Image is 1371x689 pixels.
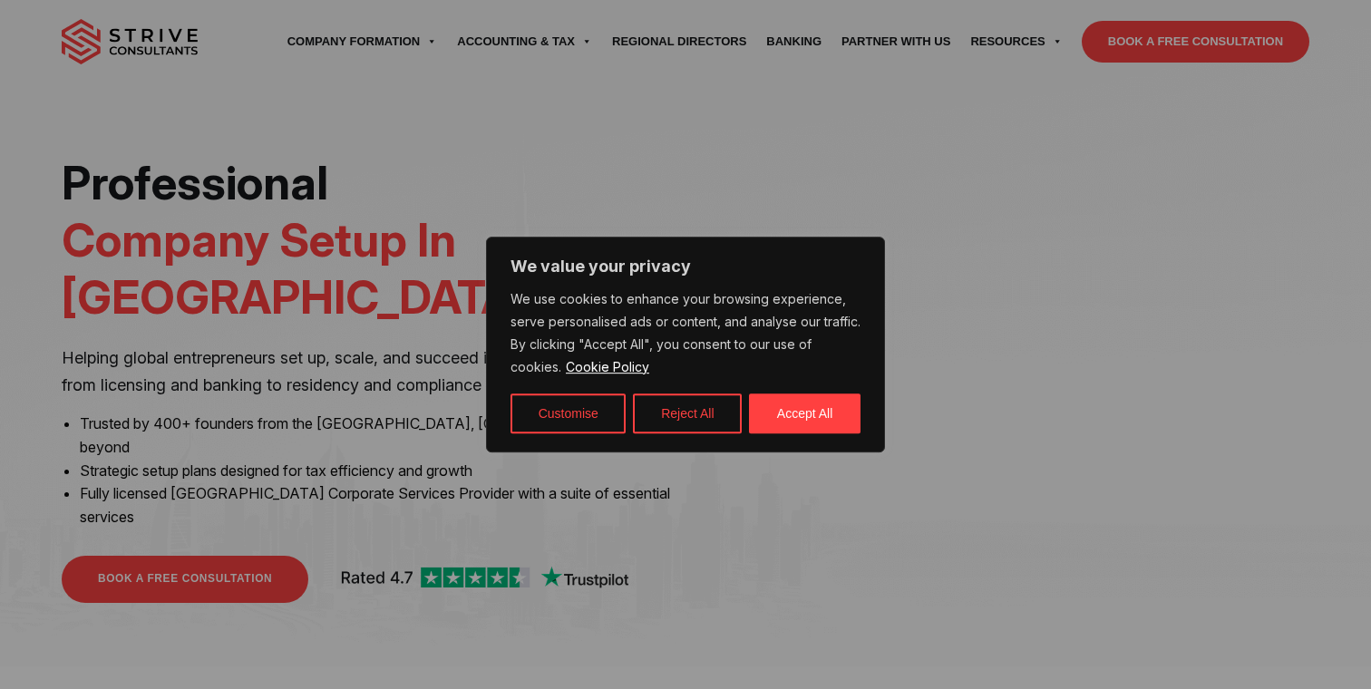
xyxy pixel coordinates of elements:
a: Cookie Policy [565,358,650,375]
button: Reject All [633,393,742,433]
button: Customise [510,393,626,433]
div: We value your privacy [486,237,885,452]
p: We value your privacy [510,256,861,277]
p: We use cookies to enhance your browsing experience, serve personalised ads or content, and analys... [510,288,861,379]
button: Accept All [749,393,861,433]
